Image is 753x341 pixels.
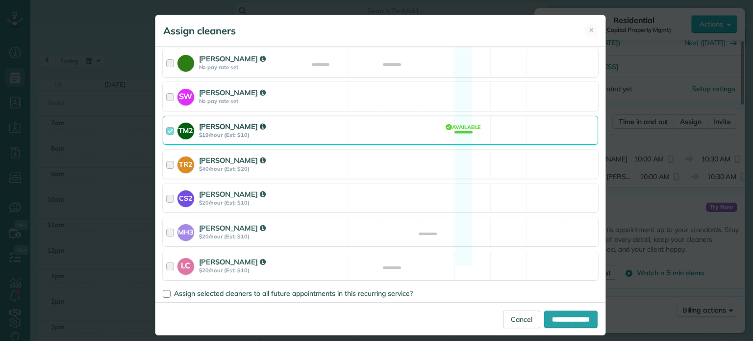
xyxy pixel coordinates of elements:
[177,89,194,103] strong: SW
[177,123,194,136] strong: TM2
[177,224,194,237] strong: MH3
[177,258,194,272] strong: LC
[199,64,309,71] strong: No pay rate set
[199,131,309,138] strong: $19/hour (Est: $10)
[199,165,309,172] strong: $40/hour (Est: $20)
[589,26,594,35] span: ✕
[163,24,236,38] h5: Assign cleaners
[199,98,309,105] strong: No pay rate set
[199,257,266,266] strong: [PERSON_NAME]
[503,311,540,328] a: Cancel
[199,199,309,206] strong: $20/hour (Est: $10)
[177,190,194,204] strong: CS2
[199,189,266,199] strong: [PERSON_NAME]
[199,54,266,63] strong: [PERSON_NAME]
[199,122,266,131] strong: [PERSON_NAME]
[199,88,266,97] strong: [PERSON_NAME]
[174,289,413,298] span: Assign selected cleaners to all future appointments in this recurring service?
[199,223,266,233] strong: [PERSON_NAME]
[174,301,367,310] span: Automatically recalculate amount owed for this appointment?
[199,156,266,165] strong: [PERSON_NAME]
[177,157,194,170] strong: TR2
[199,233,309,240] strong: $20/hour (Est: $10)
[199,267,309,274] strong: $20/hour (Est: $10)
